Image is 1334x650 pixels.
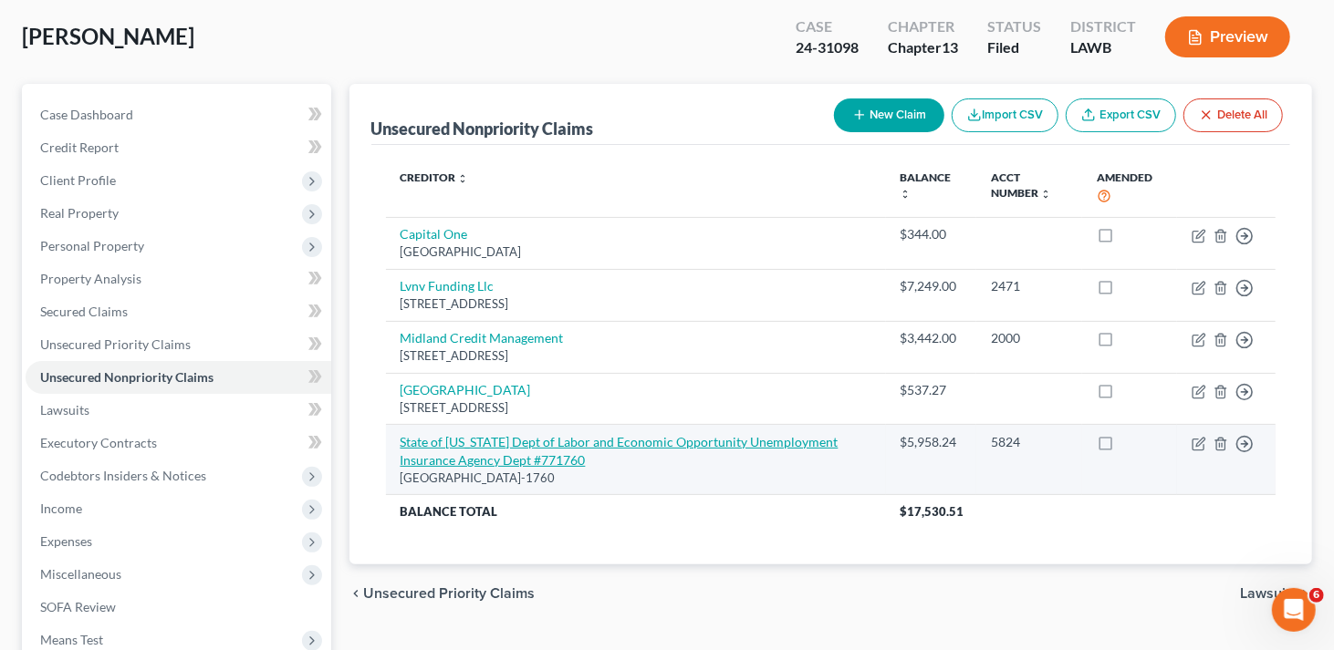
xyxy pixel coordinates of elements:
[349,586,536,601] button: chevron_left Unsecured Priority Claims
[1298,586,1312,601] i: chevron_right
[22,23,194,49] span: [PERSON_NAME]
[901,381,962,399] div: $537.27
[1040,189,1051,200] i: unfold_more
[1272,588,1316,632] iframe: Intercom live chat
[901,433,962,451] div: $5,958.24
[1070,37,1136,58] div: LAWB
[401,469,871,487] div: [GEOGRAPHIC_DATA]-1760
[1309,588,1324,603] span: 6
[987,16,1041,37] div: Status
[40,304,128,319] span: Secured Claims
[1183,98,1283,132] button: Delete All
[1165,16,1290,57] button: Preview
[796,16,859,37] div: Case
[40,566,121,582] span: Miscellaneous
[386,495,886,528] th: Balance Total
[26,295,331,328] a: Secured Claims
[401,330,564,346] a: Midland Credit Management
[901,170,952,200] a: Balance unfold_more
[401,243,871,261] div: [GEOGRAPHIC_DATA]
[991,277,1068,295] div: 2471
[1240,586,1312,601] button: Lawsuits chevron_right
[26,394,331,427] a: Lawsuits
[26,131,331,164] a: Credit Report
[40,271,141,286] span: Property Analysis
[1066,98,1176,132] a: Export CSV
[26,98,331,131] a: Case Dashboard
[401,226,468,242] a: Capital One
[401,170,469,184] a: Creditor unfold_more
[40,632,103,647] span: Means Test
[40,402,89,418] span: Lawsuits
[888,37,958,58] div: Chapter
[40,500,82,516] span: Income
[40,599,116,614] span: SOFA Review
[364,586,536,601] span: Unsecured Priority Claims
[991,170,1051,200] a: Acct Number unfold_more
[40,336,191,352] span: Unsecured Priority Claims
[371,118,594,139] div: Unsecured Nonpriority Claims
[40,205,119,221] span: Real Property
[40,369,214,385] span: Unsecured Nonpriority Claims
[987,37,1041,58] div: Filed
[888,16,958,37] div: Chapter
[458,173,469,184] i: unfold_more
[1082,160,1177,217] th: Amended
[796,37,859,58] div: 24-31098
[40,139,119,155] span: Credit Report
[40,435,157,450] span: Executory Contracts
[834,98,944,132] button: New Claim
[952,98,1058,132] button: Import CSV
[26,361,331,394] a: Unsecured Nonpriority Claims
[26,328,331,361] a: Unsecured Priority Claims
[901,277,962,295] div: $7,249.00
[26,591,331,624] a: SOFA Review
[349,586,364,601] i: chevron_left
[40,468,206,483] span: Codebtors Insiders & Notices
[26,427,331,459] a: Executory Contracts
[991,329,1068,347] div: 2000
[40,172,116,188] span: Client Profile
[40,238,144,253] span: Personal Property
[1240,586,1298,601] span: Lawsuits
[401,278,495,294] a: Lvnv Funding Llc
[401,295,871,313] div: [STREET_ADDRESS]
[942,38,958,56] span: 13
[1070,16,1136,37] div: District
[991,433,1068,451] div: 5824
[401,382,531,397] a: [GEOGRAPHIC_DATA]
[401,434,839,468] a: State of [US_STATE] Dept of Labor and Economic Opportunity Unemployment Insurance Agency Dept #77...
[401,347,871,365] div: [STREET_ADDRESS]
[40,533,92,549] span: Expenses
[901,329,962,347] div: $3,442.00
[901,504,964,519] span: $17,530.51
[901,189,912,200] i: unfold_more
[40,107,133,122] span: Case Dashboard
[26,263,331,295] a: Property Analysis
[901,225,962,243] div: $344.00
[401,399,871,417] div: [STREET_ADDRESS]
